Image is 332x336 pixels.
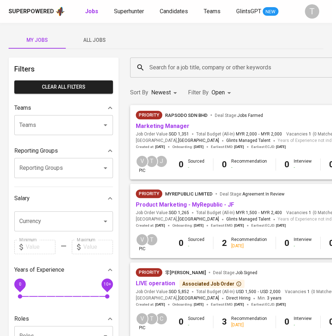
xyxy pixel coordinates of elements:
[276,144,286,149] span: [DATE]
[83,240,113,254] input: Value
[226,217,271,222] span: Glints Managed Talent
[169,210,189,216] span: SGD 1,265
[136,302,165,307] span: Created at :
[306,289,310,295] span: 1
[14,63,113,75] h6: Filters
[212,89,225,96] span: Open
[145,233,158,246] div: T
[9,6,65,17] a: Superpoweredapp logo
[263,8,278,15] span: NEW
[234,302,244,307] span: [DATE]
[26,240,55,254] input: Value
[179,317,184,327] b: 0
[204,7,222,16] a: Teams
[188,164,204,171] div: -
[222,317,227,327] b: 3
[236,131,257,137] span: MYR 2,000
[136,123,189,129] a: Marketing Manager
[251,144,286,149] span: Earliest ECJD :
[294,158,312,171] div: Interview
[234,223,244,228] span: [DATE]
[284,159,289,169] b: 0
[204,8,220,15] span: Teams
[276,302,286,307] span: [DATE]
[103,281,111,286] span: 10+
[258,131,259,137] span: -
[179,159,184,169] b: 0
[234,144,244,149] span: [DATE]
[251,223,286,228] span: Earliest ECJD :
[14,315,29,323] p: Roles
[172,144,204,149] span: Onboarding :
[151,88,171,97] p: Newest
[136,233,148,252] div: pic
[136,189,162,198] div: New Job received from Demand Team
[222,238,227,248] b: 2
[20,83,107,92] span: Clear All filters
[136,295,219,302] span: [GEOGRAPHIC_DATA] ,
[136,223,165,228] span: Created at :
[222,159,227,169] b: 0
[14,194,30,203] p: Salary
[261,131,282,137] span: MYR 2,000
[165,270,206,275] span: 零[PERSON_NAME]
[169,289,189,295] span: SGD 5,852
[165,113,208,118] span: Rapsodo Sdn Bhd
[136,112,162,119] span: Priority
[178,295,219,302] span: [GEOGRAPHIC_DATA]
[14,191,113,206] div: Salary
[211,223,244,228] span: Earliest EMD :
[9,8,54,16] div: Superpowered
[215,113,263,118] span: Deal Stage :
[294,322,312,328] div: -
[136,201,234,208] a: Product Marketing - MyRepublic - JF
[236,270,257,275] span: Job Signed
[231,237,267,249] div: Recommendation
[213,270,257,275] span: Deal Stage :
[145,155,158,168] div: T
[211,144,244,149] span: Earliest EMD :
[242,192,284,197] span: Agreement In Review
[284,317,289,327] b: 0
[136,289,189,295] span: Job Order Value
[188,316,204,328] div: Sourced
[236,8,261,15] span: GlintsGPT
[136,111,162,119] div: New Job received from Demand Team
[196,131,282,137] span: Total Budget (All-In)
[14,266,64,274] p: Years of Experience
[136,137,219,144] span: [GEOGRAPHIC_DATA] ,
[294,164,312,171] div: -
[14,312,113,326] div: Roles
[178,216,219,223] span: [GEOGRAPHIC_DATA]
[155,155,168,168] div: J
[294,237,312,249] div: Interview
[136,210,189,216] span: Job Order Value
[100,216,110,226] button: Open
[151,86,179,99] div: Newest
[136,190,162,197] span: Priority
[261,210,282,216] span: MYR 2,400
[136,268,162,277] div: New Job received from Demand Team
[231,164,267,171] div: -
[194,302,204,307] span: [DATE]
[231,158,267,171] div: Recommendation
[251,302,286,307] span: Earliest ECJD :
[100,163,110,173] button: Open
[14,104,31,112] p: Teams
[236,289,256,295] span: USD 1,500
[14,101,113,115] div: Teams
[130,88,148,97] p: Sort By
[136,155,148,168] div: V
[179,238,184,248] b: 0
[294,316,312,328] div: Interview
[196,289,281,295] span: Total Budget (All-In)
[178,137,219,144] span: [GEOGRAPHIC_DATA]
[188,88,209,97] p: Filter By
[258,289,259,295] span: -
[13,36,61,45] span: My Jobs
[100,120,110,130] button: Open
[136,312,148,325] div: V
[136,312,148,331] div: pic
[182,280,242,287] div: Associated Job Order
[85,7,100,16] a: Jobs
